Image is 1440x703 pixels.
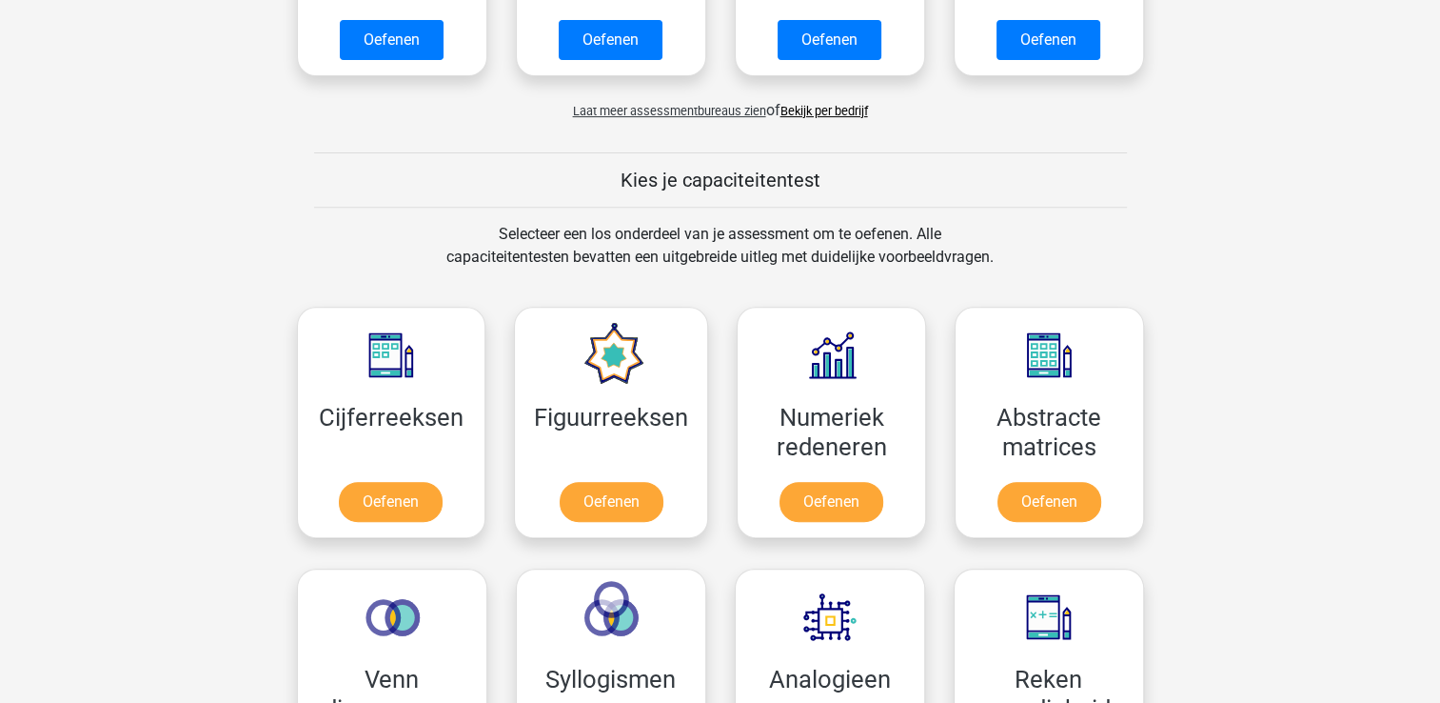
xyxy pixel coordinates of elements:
[560,482,663,522] a: Oefenen
[996,20,1100,60] a: Oefenen
[778,20,881,60] a: Oefenen
[573,104,766,118] span: Laat meer assessmentbureaus zien
[314,169,1127,191] h5: Kies je capaciteitentest
[559,20,662,60] a: Oefenen
[779,482,883,522] a: Oefenen
[428,223,1012,291] div: Selecteer een los onderdeel van je assessment om te oefenen. Alle capaciteitentesten bevatten een...
[340,20,444,60] a: Oefenen
[283,84,1158,122] div: of
[339,482,443,522] a: Oefenen
[997,482,1101,522] a: Oefenen
[780,104,868,118] a: Bekijk per bedrijf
